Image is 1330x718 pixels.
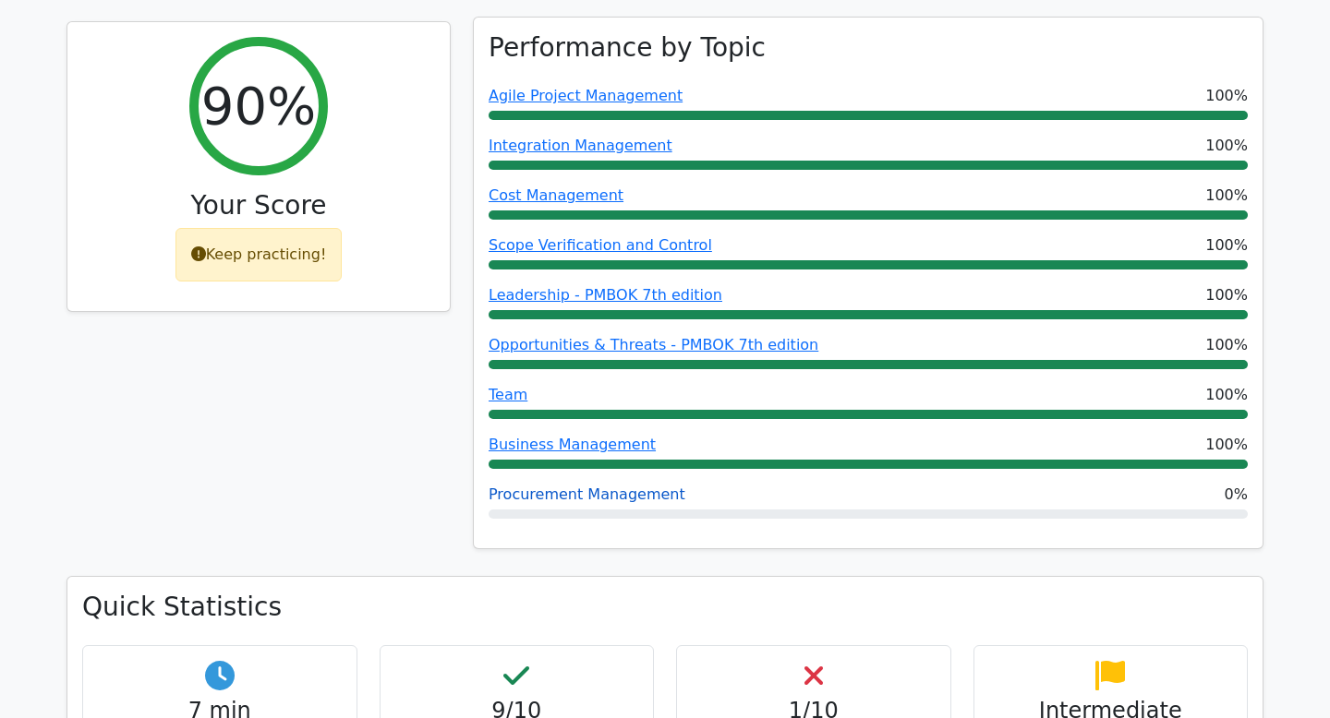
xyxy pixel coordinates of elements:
span: 100% [1205,135,1248,157]
a: Scope Verification and Control [489,236,712,254]
span: 100% [1205,234,1248,257]
a: Business Management [489,436,656,453]
span: 100% [1205,185,1248,207]
h3: Performance by Topic [489,32,766,64]
h3: Your Score [82,190,435,221]
span: 100% [1205,85,1248,107]
span: 100% [1205,434,1248,456]
a: Team [489,386,527,403]
h3: Quick Statistics [82,592,1248,623]
a: Cost Management [489,186,623,204]
span: 0% [1225,484,1248,506]
span: 100% [1205,384,1248,406]
a: Opportunities & Threats - PMBOK 7th edition [489,336,818,353]
a: Agile Project Management [489,87,683,104]
span: 100% [1205,334,1248,356]
span: 100% [1205,284,1248,306]
div: Keep practicing! [175,228,343,281]
h2: 90% [201,75,316,137]
a: Integration Management [489,137,672,154]
a: Leadership - PMBOK 7th edition [489,286,722,304]
a: Procurement Management [489,485,685,503]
